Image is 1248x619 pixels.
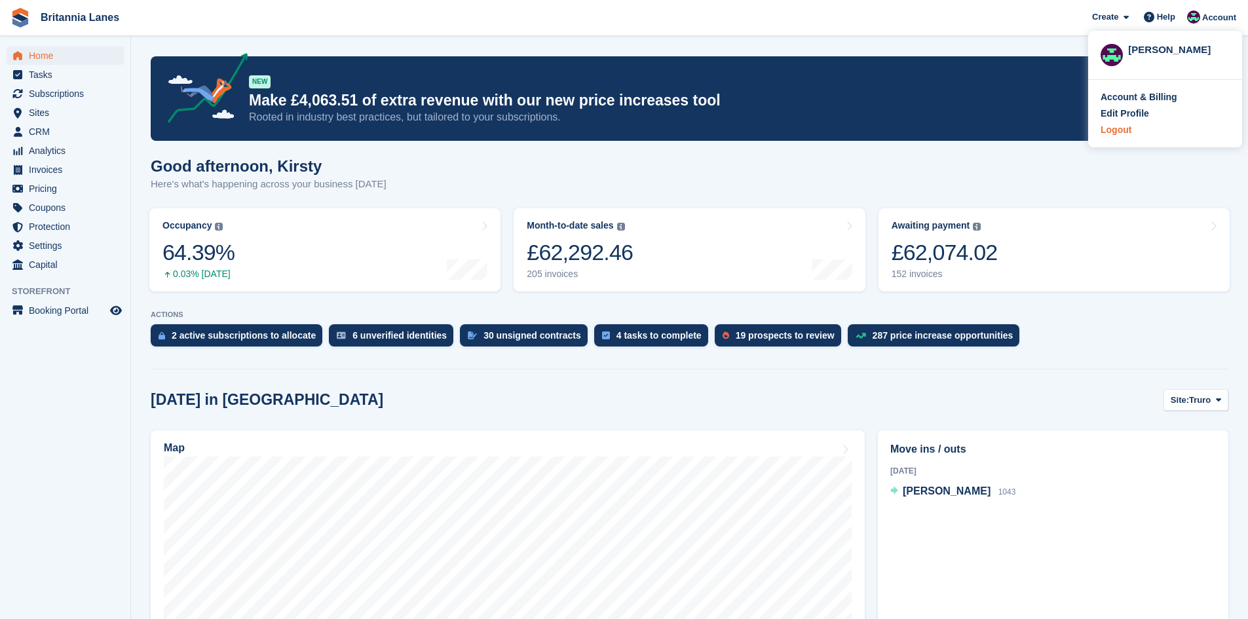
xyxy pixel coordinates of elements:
[1157,10,1175,24] span: Help
[164,442,185,454] h2: Map
[151,310,1228,319] p: ACTIONS
[890,465,1216,477] div: [DATE]
[151,324,329,353] a: 2 active subscriptions to allocate
[1101,107,1230,121] a: Edit Profile
[890,441,1216,457] h2: Move ins / outs
[527,239,633,266] div: £62,292.46
[1101,90,1177,104] div: Account & Billing
[1101,123,1131,137] div: Logout
[329,324,460,353] a: 6 unverified identities
[29,84,107,103] span: Subscriptions
[1189,394,1211,407] span: Truro
[873,330,1013,341] div: 287 price increase opportunities
[172,330,316,341] div: 2 active subscriptions to allocate
[7,179,124,198] a: menu
[162,239,235,266] div: 64.39%
[7,255,124,274] a: menu
[7,66,124,84] a: menu
[7,301,124,320] a: menu
[848,324,1027,353] a: 287 price increase opportunities
[594,324,715,353] a: 4 tasks to complete
[29,255,107,274] span: Capital
[249,91,1114,110] p: Make £4,063.51 of extra revenue with our new price increases tool
[903,485,991,497] span: [PERSON_NAME]
[159,331,165,340] img: active_subscription_to_allocate_icon-d502201f5373d7db506a760aba3b589e785aa758c864c3986d89f69b8ff3...
[973,223,981,231] img: icon-info-grey-7440780725fd019a000dd9b08b2336e03edf1995a4989e88bcd33f0948082b44.svg
[1187,10,1200,24] img: Kirsty Miles
[215,223,223,231] img: icon-info-grey-7440780725fd019a000dd9b08b2336e03edf1995a4989e88bcd33f0948082b44.svg
[1171,394,1189,407] span: Site:
[527,269,633,280] div: 205 invoices
[151,157,387,175] h1: Good afternoon, Kirsty
[157,53,248,128] img: price-adjustments-announcement-icon-8257ccfd72463d97f412b2fc003d46551f7dbcb40ab6d574587a9cd5c0d94...
[29,236,107,255] span: Settings
[29,141,107,160] span: Analytics
[1101,107,1149,121] div: Edit Profile
[151,391,383,409] h2: [DATE] in [GEOGRAPHIC_DATA]
[162,269,235,280] div: 0.03% [DATE]
[514,208,865,291] a: Month-to-date sales £62,292.46 205 invoices
[1101,90,1230,104] a: Account & Billing
[7,160,124,179] a: menu
[1092,10,1118,24] span: Create
[1128,43,1230,54] div: [PERSON_NAME]
[162,220,212,231] div: Occupancy
[29,198,107,217] span: Coupons
[29,66,107,84] span: Tasks
[527,220,613,231] div: Month-to-date sales
[879,208,1230,291] a: Awaiting payment £62,074.02 152 invoices
[29,217,107,236] span: Protection
[29,103,107,122] span: Sites
[7,217,124,236] a: menu
[892,239,998,266] div: £62,074.02
[483,330,581,341] div: 30 unsigned contracts
[1163,389,1228,411] button: Site: Truro
[890,483,1015,500] a: [PERSON_NAME] 1043
[151,177,387,192] p: Here's what's happening across your business [DATE]
[617,223,625,231] img: icon-info-grey-7440780725fd019a000dd9b08b2336e03edf1995a4989e88bcd33f0948082b44.svg
[29,160,107,179] span: Invoices
[856,333,866,339] img: price_increase_opportunities-93ffe204e8149a01c8c9dc8f82e8f89637d9d84a8eef4429ea346261dce0b2c0.svg
[249,110,1114,124] p: Rooted in industry best practices, but tailored to your subscriptions.
[337,331,346,339] img: verify_identity-adf6edd0f0f0b5bbfe63781bf79b02c33cf7c696d77639b501bdc392416b5a36.svg
[7,47,124,65] a: menu
[1101,44,1123,66] img: Kirsty Miles
[715,324,848,353] a: 19 prospects to review
[352,330,447,341] div: 6 unverified identities
[29,301,107,320] span: Booking Portal
[249,75,271,88] div: NEW
[7,141,124,160] a: menu
[7,103,124,122] a: menu
[35,7,124,28] a: Britannia Lanes
[723,331,729,339] img: prospect-51fa495bee0391a8d652442698ab0144808aea92771e9ea1ae160a38d050c398.svg
[602,331,610,339] img: task-75834270c22a3079a89374b754ae025e5fb1db73e45f91037f5363f120a921f8.svg
[29,179,107,198] span: Pricing
[998,487,1016,497] span: 1043
[736,330,835,341] div: 19 prospects to review
[12,285,130,298] span: Storefront
[29,47,107,65] span: Home
[29,122,107,141] span: CRM
[892,269,998,280] div: 152 invoices
[892,220,970,231] div: Awaiting payment
[7,236,124,255] a: menu
[7,84,124,103] a: menu
[108,303,124,318] a: Preview store
[7,122,124,141] a: menu
[460,324,594,353] a: 30 unsigned contracts
[7,198,124,217] a: menu
[10,8,30,28] img: stora-icon-8386f47178a22dfd0bd8f6a31ec36ba5ce8667c1dd55bd0f319d3a0aa187defe.svg
[1101,123,1230,137] a: Logout
[149,208,501,291] a: Occupancy 64.39% 0.03% [DATE]
[468,331,477,339] img: contract_signature_icon-13c848040528278c33f63329250d36e43548de30e8caae1d1a13099fd9432cc5.svg
[1202,11,1236,24] span: Account
[616,330,702,341] div: 4 tasks to complete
